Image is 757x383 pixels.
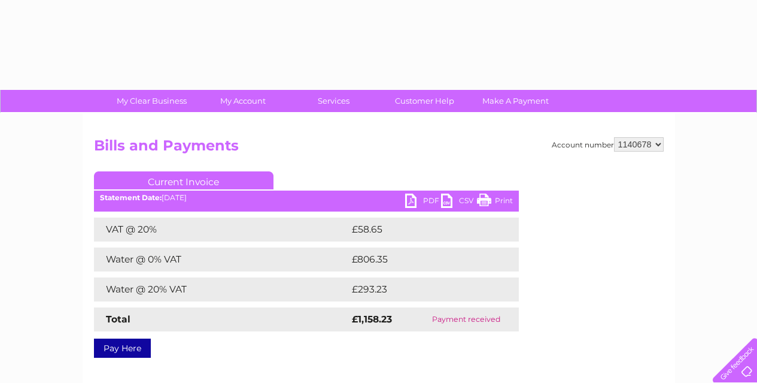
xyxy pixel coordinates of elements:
[349,278,497,301] td: £293.23
[102,90,201,112] a: My Clear Business
[466,90,565,112] a: Make A Payment
[375,90,474,112] a: Customer Help
[94,171,273,189] a: Current Invoice
[405,194,441,211] a: PDF
[94,248,349,272] td: Water @ 0% VAT
[94,137,664,160] h2: Bills and Payments
[552,137,664,152] div: Account number
[349,248,498,272] td: £806.35
[349,218,495,242] td: £58.65
[193,90,292,112] a: My Account
[94,278,349,301] td: Water @ 20% VAT
[94,218,349,242] td: VAT @ 20%
[284,90,383,112] a: Services
[477,194,513,211] a: Print
[100,193,162,202] b: Statement Date:
[94,194,519,202] div: [DATE]
[352,313,392,325] strong: £1,158.23
[414,307,518,331] td: Payment received
[441,194,477,211] a: CSV
[106,313,130,325] strong: Total
[94,339,151,358] a: Pay Here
